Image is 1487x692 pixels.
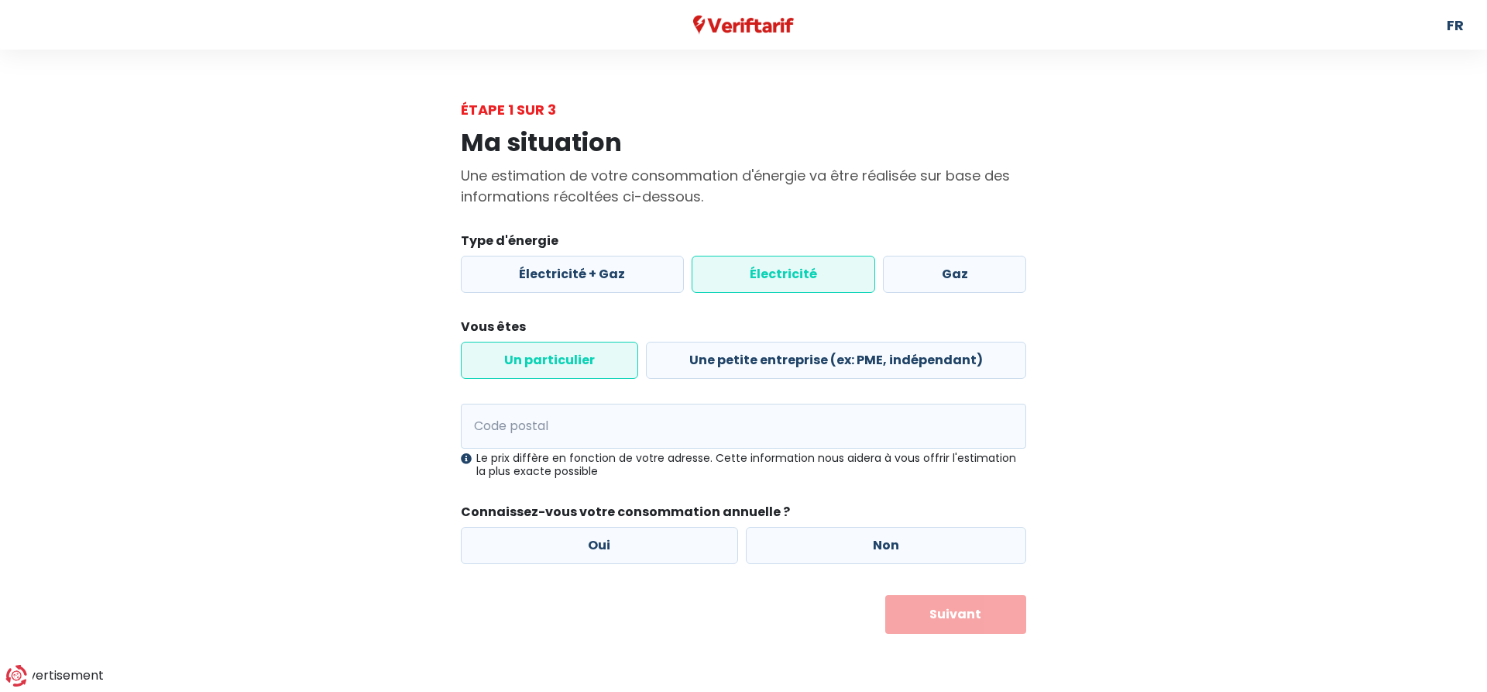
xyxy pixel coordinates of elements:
[646,342,1026,379] label: Une petite entreprise (ex: PME, indépendant)
[461,256,684,293] label: Électricité + Gaz
[461,99,1026,120] div: Étape 1 sur 3
[461,404,1026,449] input: 1000
[692,256,876,293] label: Électricité
[461,503,1026,527] legend: Connaissez-vous votre consommation annuelle ?
[461,232,1026,256] legend: Type d'énergie
[461,452,1026,478] div: Le prix diffère en fonction de votre adresse. Cette information nous aidera à vous offrir l'estim...
[461,318,1026,342] legend: Vous êtes
[746,527,1027,564] label: Non
[461,128,1026,157] h1: Ma situation
[693,15,795,35] img: Veriftarif logo
[461,165,1026,207] p: Une estimation de votre consommation d'énergie va être réalisée sur base des informations récolté...
[883,256,1026,293] label: Gaz
[885,595,1027,634] button: Suivant
[461,527,738,564] label: Oui
[461,342,638,379] label: Un particulier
